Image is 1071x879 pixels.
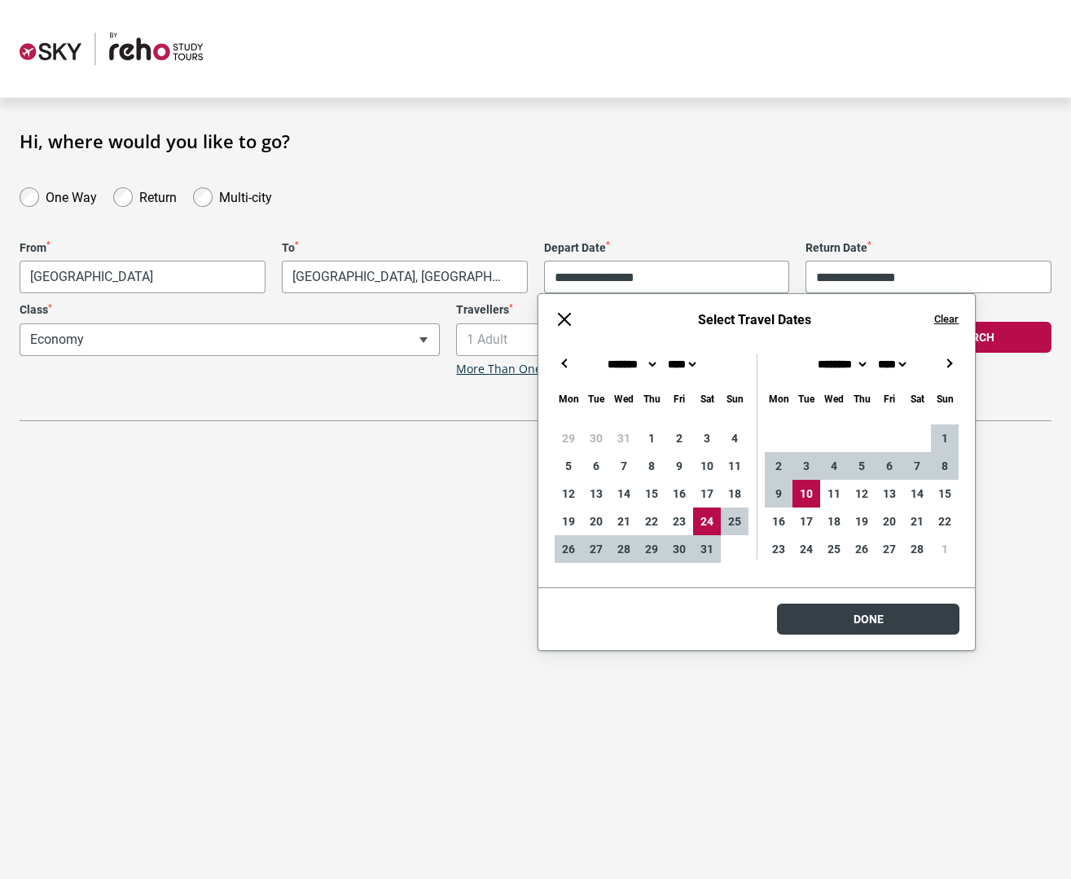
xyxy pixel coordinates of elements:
a: More Than One Traveller? [456,363,598,376]
div: 6 [582,452,610,480]
div: 24 [693,508,721,535]
span: Economy [20,323,440,356]
button: Clear [934,312,959,327]
div: 21 [610,508,638,535]
label: Depart Date [544,241,790,255]
div: 28 [903,535,931,563]
div: 3 [693,424,721,452]
div: Sunday [721,389,748,408]
div: 5 [555,452,582,480]
div: 18 [820,508,848,535]
div: Saturday [903,389,931,408]
div: 6 [876,452,903,480]
div: Tuesday [792,389,820,408]
div: 8 [638,452,665,480]
label: From [20,241,266,255]
label: Multi-city [219,186,272,205]
span: 1 Adult [456,323,876,356]
span: Florence, Italy [283,262,527,292]
div: 11 [820,480,848,508]
div: 19 [555,508,582,535]
div: Saturday [693,389,721,408]
div: 2 [765,452,792,480]
div: 9 [765,480,792,508]
div: Monday [555,389,582,408]
button: Done [777,604,959,635]
div: 1 [931,535,959,563]
div: Thursday [848,389,876,408]
div: 7 [610,452,638,480]
div: 25 [820,535,848,563]
span: Economy [20,324,439,355]
div: 4 [721,424,748,452]
div: 14 [610,480,638,508]
div: 16 [665,480,693,508]
div: 14 [903,480,931,508]
div: 27 [582,535,610,563]
div: 4 [820,452,848,480]
div: 19 [848,508,876,535]
div: 29 [555,424,582,452]
span: 1 Adult [457,324,876,355]
div: 13 [582,480,610,508]
span: Guangzhou, China [20,262,265,292]
div: 29 [638,535,665,563]
div: 20 [582,508,610,535]
div: 25 [721,508,748,535]
div: 23 [765,535,792,563]
div: 15 [638,480,665,508]
div: 3 [792,452,820,480]
h6: Select Travel Dates [590,312,918,327]
div: 20 [876,508,903,535]
div: 22 [931,508,959,535]
label: One Way [46,186,97,205]
div: 24 [792,535,820,563]
div: Monday [765,389,792,408]
div: 18 [721,480,748,508]
label: Return [139,186,177,205]
h1: Hi, where would you like to go? [20,130,1051,152]
label: Class [20,303,440,317]
div: 22 [638,508,665,535]
div: 1 [638,424,665,452]
div: 1 [931,424,959,452]
div: 23 [665,508,693,535]
div: 8 [931,452,959,480]
div: 30 [582,424,610,452]
div: 2 [665,424,693,452]
div: 12 [848,480,876,508]
div: 26 [555,535,582,563]
span: Guangzhou, China [20,261,266,293]
div: 28 [610,535,638,563]
div: 31 [610,424,638,452]
div: 26 [848,535,876,563]
div: 12 [555,480,582,508]
div: Thursday [638,389,665,408]
span: Florence, Italy [282,261,528,293]
div: 15 [931,480,959,508]
div: Friday [876,389,903,408]
div: 10 [792,480,820,508]
div: 21 [903,508,931,535]
div: 17 [693,480,721,508]
button: ← [555,354,574,373]
div: 9 [665,452,693,480]
div: Wednesday [610,389,638,408]
label: Return Date [805,241,1051,255]
div: 30 [665,535,693,563]
div: Sunday [931,389,959,408]
div: 31 [693,535,721,563]
div: Friday [665,389,693,408]
div: 17 [792,508,820,535]
div: Wednesday [820,389,848,408]
label: Travellers [456,303,876,317]
div: 5 [848,452,876,480]
div: 16 [765,508,792,535]
button: → [939,354,959,373]
label: To [282,241,528,255]
div: 11 [721,452,748,480]
div: 10 [693,452,721,480]
div: 27 [876,535,903,563]
div: 7 [903,452,931,480]
div: Tuesday [582,389,610,408]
